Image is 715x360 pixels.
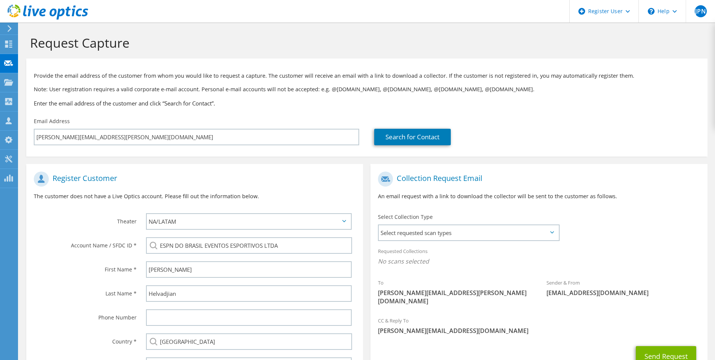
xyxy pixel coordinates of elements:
div: CC & Reply To [370,313,707,339]
h1: Request Capture [30,35,700,51]
label: Account Name / SFDC ID * [34,237,137,249]
span: Select requested scan types [379,225,558,240]
h1: Register Customer [34,172,352,187]
span: No scans selected [378,257,700,265]
p: Note: User registration requires a valid corporate e-mail account. Personal e-mail accounts will ... [34,85,700,93]
span: [PERSON_NAME][EMAIL_ADDRESS][DOMAIN_NAME] [378,327,700,335]
p: Provide the email address of the customer from whom you would like to request a capture. The cust... [34,72,700,80]
p: An email request with a link to download the collector will be sent to the customer as follows. [378,192,700,200]
svg: \n [648,8,655,15]
label: Phone Number [34,309,137,321]
span: JPN [695,5,707,17]
label: Last Name * [34,285,137,297]
label: First Name * [34,261,137,273]
div: To [370,275,539,309]
p: The customer does not have a Live Optics account. Please fill out the information below. [34,192,355,200]
label: Country * [34,333,137,345]
label: Theater [34,213,137,225]
span: [EMAIL_ADDRESS][DOMAIN_NAME] [546,289,700,297]
h3: Enter the email address of the customer and click “Search for Contact”. [34,99,700,107]
div: Requested Collections [370,243,707,271]
span: [PERSON_NAME][EMAIL_ADDRESS][PERSON_NAME][DOMAIN_NAME] [378,289,531,305]
a: Search for Contact [374,129,451,145]
label: Select Collection Type [378,213,433,221]
h1: Collection Request Email [378,172,696,187]
label: Email Address [34,117,70,125]
div: Sender & From [539,275,707,301]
